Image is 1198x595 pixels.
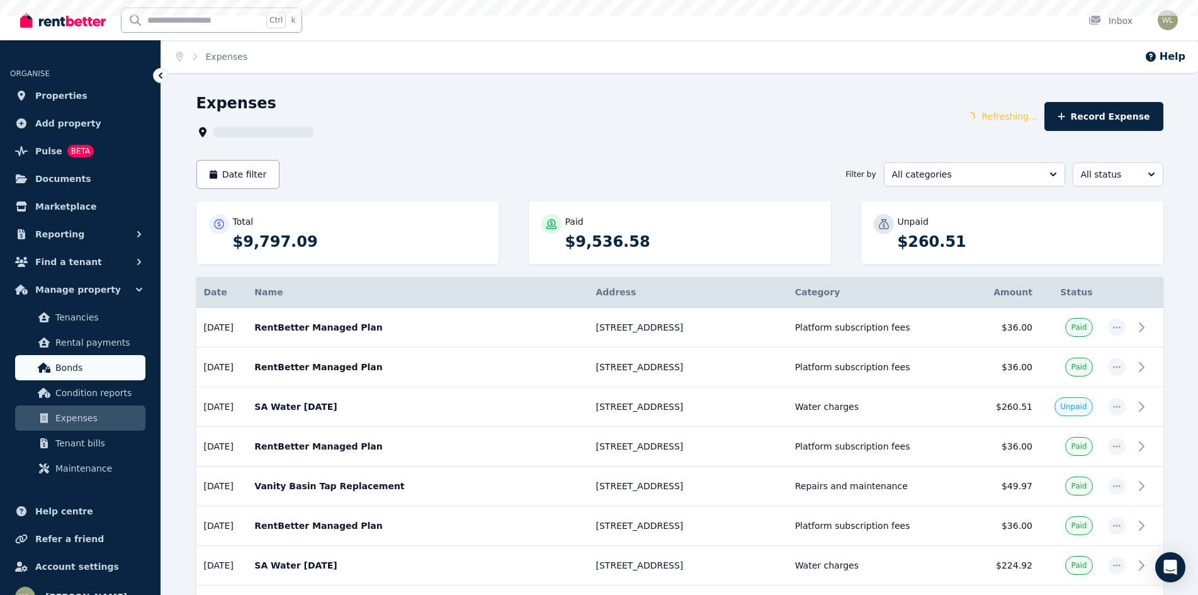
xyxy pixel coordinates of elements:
[161,40,263,73] nav: Breadcrumb
[35,227,84,242] span: Reporting
[15,355,145,380] a: Bonds
[196,387,247,427] td: [DATE]
[1081,168,1138,181] span: All status
[254,480,580,492] p: Vanity Basin Tap Replacement
[589,308,788,348] td: [STREET_ADDRESS]
[15,380,145,405] a: Condition reports
[15,330,145,355] a: Rental payments
[565,215,584,228] p: Paid
[981,110,1037,123] span: Refreshing...
[972,277,1040,308] th: Amount
[788,308,972,348] td: Platform subscription fees
[10,194,150,219] a: Marketplace
[233,215,254,228] p: Total
[196,277,247,308] th: Date
[35,171,91,186] span: Documents
[788,427,972,467] td: Platform subscription fees
[196,467,247,506] td: [DATE]
[1158,10,1178,30] img: Wyman Lew
[972,427,1040,467] td: $36.00
[1071,560,1087,570] span: Paid
[196,506,247,546] td: [DATE]
[972,467,1040,506] td: $49.97
[15,305,145,330] a: Tenancies
[10,277,150,302] button: Manage property
[972,308,1040,348] td: $36.00
[1155,552,1185,582] div: Open Intercom Messenger
[1071,441,1087,451] span: Paid
[35,144,62,159] span: Pulse
[788,467,972,506] td: Repairs and maintenance
[67,145,94,157] span: BETA
[15,431,145,456] a: Tenant bills
[972,387,1040,427] td: $260.51
[788,348,972,387] td: Platform subscription fees
[1073,162,1163,186] button: All status
[15,405,145,431] a: Expenses
[884,162,1065,186] button: All categories
[55,360,140,375] span: Bonds
[196,93,276,113] h1: Expenses
[1071,362,1087,372] span: Paid
[1071,521,1087,531] span: Paid
[589,277,788,308] th: Address
[788,387,972,427] td: Water charges
[1071,322,1087,332] span: Paid
[892,168,1039,181] span: All categories
[10,69,50,78] span: ORGANISE
[35,282,121,297] span: Manage property
[266,12,286,28] span: Ctrl
[196,160,280,189] button: Date filter
[15,456,145,481] a: Maintenance
[972,546,1040,586] td: $224.92
[10,526,150,552] a: Refer a friend
[35,254,102,269] span: Find a tenant
[35,504,93,519] span: Help centre
[247,277,588,308] th: Name
[1040,277,1100,308] th: Status
[254,400,580,413] p: SA Water [DATE]
[55,310,140,325] span: Tenancies
[589,387,788,427] td: [STREET_ADDRESS]
[196,308,247,348] td: [DATE]
[1071,481,1087,491] span: Paid
[10,111,150,136] a: Add property
[898,232,1151,252] p: $260.51
[589,348,788,387] td: [STREET_ADDRESS]
[1144,49,1185,64] button: Help
[254,361,580,373] p: RentBetter Managed Plan
[55,411,140,426] span: Expenses
[35,559,119,574] span: Account settings
[254,559,580,572] p: SA Water [DATE]
[845,169,876,179] span: Filter by
[589,506,788,546] td: [STREET_ADDRESS]
[10,499,150,524] a: Help centre
[898,215,929,228] p: Unpaid
[10,222,150,247] button: Reporting
[254,440,580,453] p: RentBetter Managed Plan
[10,83,150,108] a: Properties
[788,506,972,546] td: Platform subscription fees
[10,249,150,275] button: Find a tenant
[196,546,247,586] td: [DATE]
[20,11,106,30] img: RentBetter
[291,15,295,25] span: k
[565,232,818,252] p: $9,536.58
[972,348,1040,387] td: $36.00
[788,546,972,586] td: Water charges
[254,321,580,334] p: RentBetter Managed Plan
[196,427,247,467] td: [DATE]
[233,232,486,252] p: $9,797.09
[55,385,140,400] span: Condition reports
[55,335,140,350] span: Rental payments
[1044,102,1163,131] button: Record Expense
[589,467,788,506] td: [STREET_ADDRESS]
[35,531,104,547] span: Refer a friend
[589,427,788,467] td: [STREET_ADDRESS]
[35,199,96,214] span: Marketplace
[55,436,140,451] span: Tenant bills
[35,88,88,103] span: Properties
[10,554,150,579] a: Account settings
[10,166,150,191] a: Documents
[972,506,1040,546] td: $36.00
